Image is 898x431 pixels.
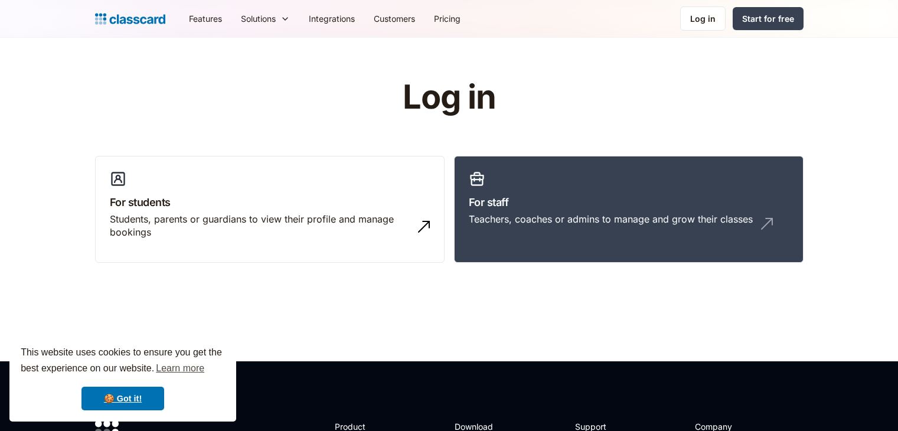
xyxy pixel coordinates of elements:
a: learn more about cookies [154,360,206,377]
h1: Log in [262,79,636,116]
div: Teachers, coaches or admins to manage and grow their classes [469,213,753,226]
a: Integrations [299,5,364,32]
a: Customers [364,5,424,32]
a: dismiss cookie message [81,387,164,410]
div: Log in [690,12,716,25]
div: Solutions [241,12,276,25]
div: Students, parents or guardians to view their profile and manage bookings [110,213,406,239]
a: Log in [680,6,726,31]
a: For staffTeachers, coaches or admins to manage and grow their classes [454,156,804,263]
a: Pricing [424,5,470,32]
a: For studentsStudents, parents or guardians to view their profile and manage bookings [95,156,445,263]
div: cookieconsent [9,334,236,422]
a: Start for free [733,7,804,30]
a: Logo [95,11,165,27]
h3: For students [110,194,430,210]
div: Start for free [742,12,794,25]
h3: For staff [469,194,789,210]
div: Solutions [231,5,299,32]
a: Features [179,5,231,32]
span: This website uses cookies to ensure you get the best experience on our website. [21,345,225,377]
